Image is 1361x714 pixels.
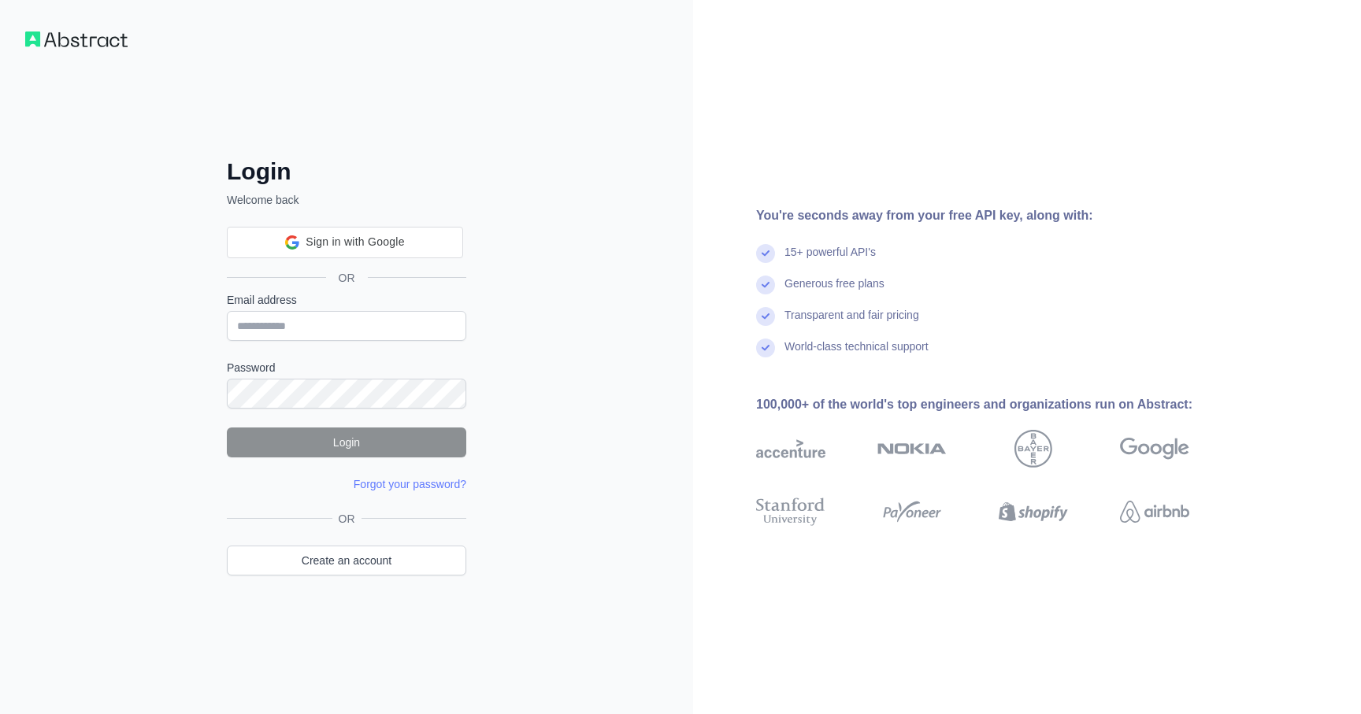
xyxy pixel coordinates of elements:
[756,430,825,468] img: accenture
[999,494,1068,529] img: shopify
[306,234,404,250] span: Sign in with Google
[227,227,463,258] div: Sign in with Google
[1120,430,1189,468] img: google
[25,31,128,47] img: Workflow
[1120,494,1189,529] img: airbnb
[227,427,466,457] button: Login
[756,276,775,294] img: check mark
[332,511,362,527] span: OR
[877,430,947,468] img: nokia
[227,292,466,308] label: Email address
[227,360,466,375] label: Password
[756,339,775,357] img: check mark
[756,307,775,326] img: check mark
[784,276,884,307] div: Generous free plans
[877,494,947,529] img: payoneer
[227,546,466,575] a: Create an account
[354,478,466,490] a: Forgot your password?
[1014,430,1052,468] img: bayer
[756,206,1240,225] div: You're seconds away from your free API key, along with:
[784,307,919,339] div: Transparent and fair pricing
[756,494,825,529] img: stanford university
[784,244,876,276] div: 15+ powerful API's
[756,395,1240,414] div: 100,000+ of the world's top engineers and organizations run on Abstract:
[227,157,466,186] h2: Login
[756,244,775,263] img: check mark
[227,192,466,208] p: Welcome back
[326,270,368,286] span: OR
[784,339,929,370] div: World-class technical support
